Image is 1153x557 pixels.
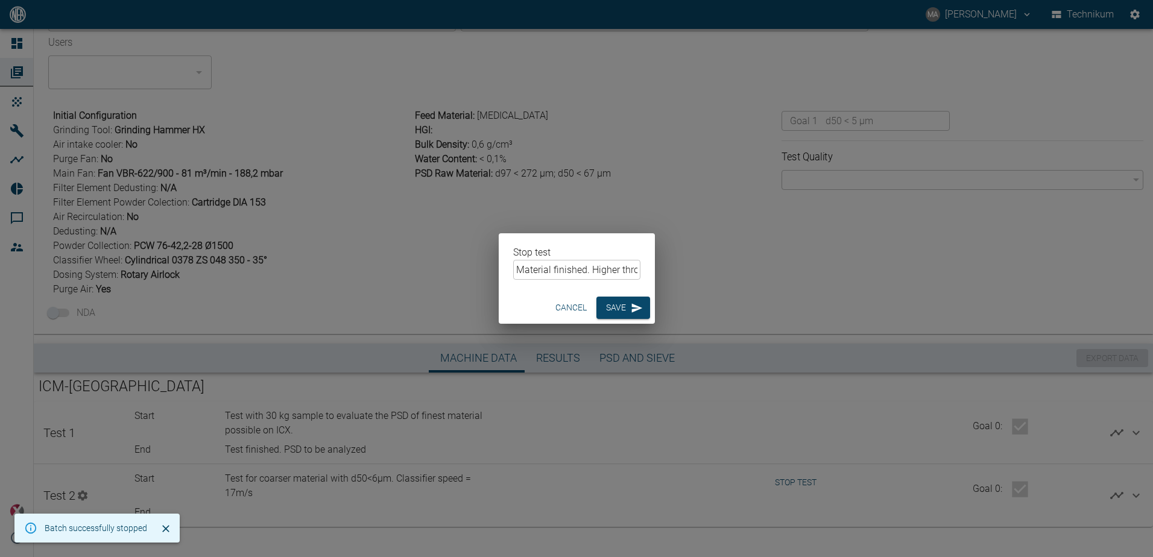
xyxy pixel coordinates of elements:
button: Close [157,520,175,538]
p: Stop test [513,245,640,260]
button: Save [596,297,650,319]
input: Stop Comment [513,260,640,280]
div: Batch successfully stopped [45,517,147,539]
button: cancel [551,297,592,319]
